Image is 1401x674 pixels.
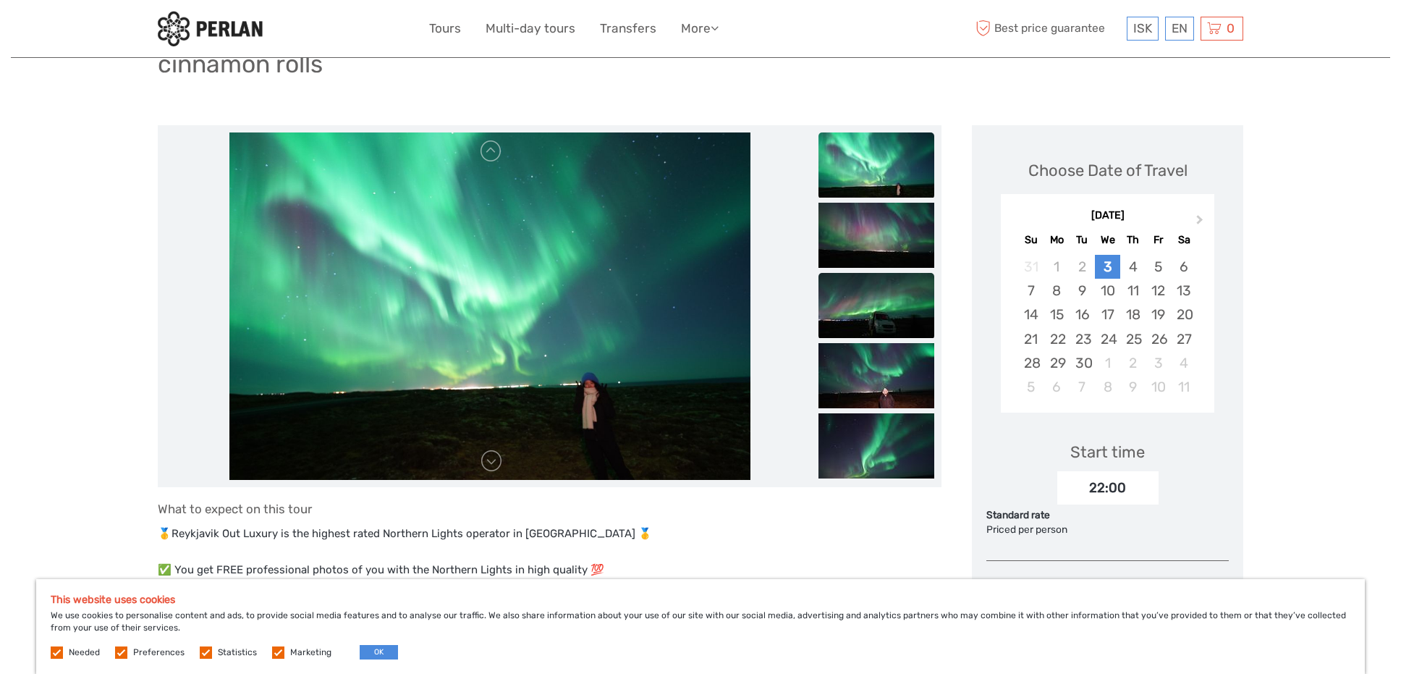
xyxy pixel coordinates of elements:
div: We [1095,230,1120,250]
div: Choose Friday, October 3rd, 2025 [1146,351,1171,375]
p: ✅ You get FREE professional photos of you with the Northern Lights in high quality 💯 [158,561,941,580]
div: Choose Wednesday, September 17th, 2025 [1095,303,1120,327]
div: Choose Tuesday, September 9th, 2025 [1070,279,1095,303]
div: Choose Tuesday, October 7th, 2025 [1070,375,1095,399]
div: Choose Monday, October 6th, 2025 [1044,375,1070,399]
span: 0 [1224,21,1237,35]
label: Needed [69,646,100,659]
label: Statistics [218,646,257,659]
img: d9dd46c919654b21a2753b0790339dfd_slider_thumbnail.jpeg [818,203,934,268]
div: Not available Sunday, August 31st, 2025 [1018,255,1044,279]
div: Mo [1044,230,1070,250]
div: Choose Friday, September 19th, 2025 [1146,303,1171,327]
a: Tours [429,18,461,39]
a: Multi-day tours [486,18,575,39]
a: Transfers [600,18,656,39]
div: Sa [1171,230,1196,250]
div: Su [1018,230,1044,250]
div: Choose Tuesday, September 16th, 2025 [1070,303,1095,327]
div: Choose Thursday, September 25th, 2025 [1120,327,1146,351]
div: Choose Monday, September 29th, 2025 [1044,351,1070,375]
img: 288-6a22670a-0f57-43d8-a107-52fbc9b92f2c_logo_small.jpg [158,11,263,46]
a: More [681,18,719,39]
h5: This website uses cookies [51,594,1350,606]
button: Open LiveChat chat widget [166,22,184,40]
div: month 2025-09 [1005,255,1209,399]
p: We're away right now. Please check back later! [20,25,164,37]
div: Choose Sunday, September 7th, 2025 [1018,279,1044,303]
div: EN [1165,17,1194,41]
div: Choose Monday, September 15th, 2025 [1044,303,1070,327]
div: Choose Saturday, October 4th, 2025 [1171,351,1196,375]
div: Choose Thursday, October 2nd, 2025 [1120,351,1146,375]
img: c0c0816a92164e5a8d637f3d6fb8e678_main_slider.jpeg [229,132,750,480]
label: Preferences [133,646,185,659]
div: Choose Wednesday, September 3rd, 2025 [1095,255,1120,279]
img: 3255a0f9fa77427e8da157fb8e7c5b02_slider_thumbnail.jpeg [818,343,934,408]
div: Choose Friday, October 10th, 2025 [1146,375,1171,399]
div: Standard rate [986,508,1229,523]
div: Choose Saturday, September 13th, 2025 [1171,279,1196,303]
h4: What to expect on this tour [158,502,941,516]
div: Choose Thursday, September 11th, 2025 [1120,279,1146,303]
div: Choose Sunday, September 14th, 2025 [1018,303,1044,327]
div: Choose Friday, September 5th, 2025 [1146,255,1171,279]
div: Choose Date of Travel [1028,159,1188,182]
div: Choose Thursday, September 4th, 2025 [1120,255,1146,279]
img: c0c0816a92164e5a8d637f3d6fb8e678_slider_thumbnail.jpeg [818,132,934,198]
div: Choose Friday, September 26th, 2025 [1146,327,1171,351]
p: 🥇Reykjavik Out Luxury is the highest rated Northern Lights operator in [GEOGRAPHIC_DATA] 🥇 [158,525,941,544]
label: Marketing [290,646,331,659]
div: Not available Monday, September 1st, 2025 [1044,255,1070,279]
div: [DATE] [1001,208,1214,224]
div: Tu [1070,230,1095,250]
div: Choose Monday, September 8th, 2025 [1044,279,1070,303]
div: Choose Saturday, October 11th, 2025 [1171,375,1196,399]
div: Choose Wednesday, September 10th, 2025 [1095,279,1120,303]
div: We use cookies to personalise content and ads, to provide social media features and to analyse ou... [36,579,1365,674]
div: Start time [1070,441,1145,463]
div: Choose Sunday, September 28th, 2025 [1018,351,1044,375]
div: Choose Wednesday, October 1st, 2025 [1095,351,1120,375]
div: Choose Saturday, September 20th, 2025 [1171,303,1196,327]
div: Priced per person [986,523,1229,537]
div: Not available Tuesday, September 2nd, 2025 [1070,255,1095,279]
div: Choose Thursday, October 9th, 2025 [1120,375,1146,399]
img: 403f06147cd4494790af19101103a8bc_slider_thumbnail.jpeg [818,273,934,338]
div: Choose Saturday, September 27th, 2025 [1171,327,1196,351]
div: Choose Thursday, September 18th, 2025 [1120,303,1146,327]
span: Best price guarantee [972,17,1123,41]
div: Choose Saturday, September 6th, 2025 [1171,255,1196,279]
div: Th [1120,230,1146,250]
div: Choose Friday, September 12th, 2025 [1146,279,1171,303]
div: Fr [1146,230,1171,250]
div: 22:00 [1057,471,1159,505]
img: 0f9de64cda484ebeaa18b821a4fba1ce_slider_thumbnail.jpeg [818,413,934,479]
div: Choose Sunday, September 21st, 2025 [1018,327,1044,351]
div: Choose Sunday, October 5th, 2025 [1018,375,1044,399]
button: OK [360,645,398,660]
span: ISK [1133,21,1152,35]
div: Choose Wednesday, September 24th, 2025 [1095,327,1120,351]
div: Choose Tuesday, September 23rd, 2025 [1070,327,1095,351]
div: Choose Tuesday, September 30th, 2025 [1070,351,1095,375]
div: Choose Wednesday, October 8th, 2025 [1095,375,1120,399]
div: Choose Monday, September 22nd, 2025 [1044,327,1070,351]
button: Next Month [1190,212,1213,235]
